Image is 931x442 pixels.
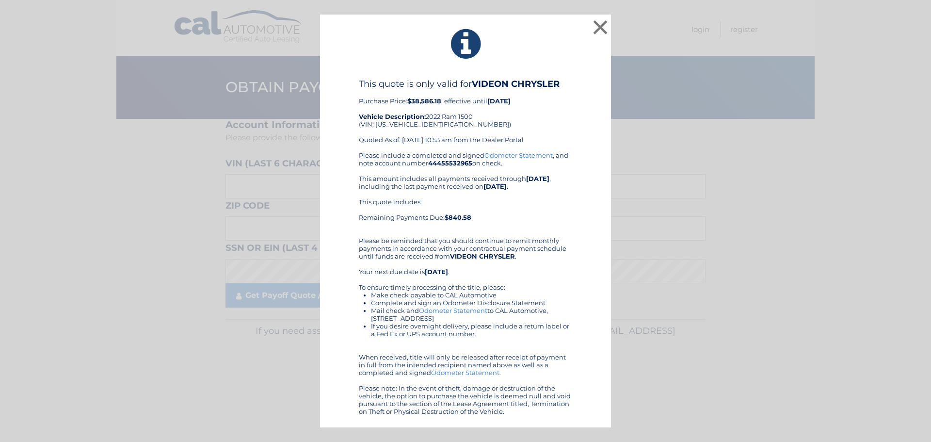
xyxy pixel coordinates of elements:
b: [DATE] [487,97,511,105]
li: Make check payable to CAL Automotive [371,291,572,299]
li: Mail check and to CAL Automotive, [STREET_ADDRESS] [371,307,572,322]
strong: Vehicle Description: [359,113,426,120]
b: [DATE] [526,175,549,182]
a: Odometer Statement [431,369,499,377]
b: VIDEON CHRYSLER [450,252,515,260]
li: If you desire overnight delivery, please include a return label or a Fed Ex or UPS account number. [371,322,572,338]
li: Complete and sign an Odometer Disclosure Statement [371,299,572,307]
a: Odometer Statement [484,151,553,159]
a: Odometer Statement [419,307,487,314]
div: This quote includes: Remaining Payments Due: [359,198,572,229]
b: [DATE] [425,268,448,276]
b: 44455532965 [428,159,472,167]
button: × [591,17,610,37]
div: Purchase Price: , effective until 2022 Ram 1500 (VIN: [US_VEHICLE_IDENTIFICATION_NUMBER]) Quoted ... [359,79,572,151]
b: $840.58 [445,213,471,221]
b: [DATE] [483,182,507,190]
b: VIDEON CHRYSLER [472,79,560,89]
h4: This quote is only valid for [359,79,572,89]
b: $38,586.18 [407,97,441,105]
div: Please include a completed and signed , and note account number on check. This amount includes al... [359,151,572,415]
